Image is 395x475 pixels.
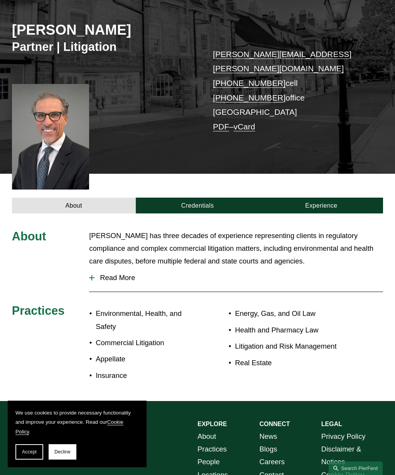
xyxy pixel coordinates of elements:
p: [PERSON_NAME] has three decades of experience representing clients in regulatory compliance and c... [89,229,383,268]
strong: CONNECT [259,421,290,427]
a: News [259,430,277,443]
section: Cookie banner [8,401,147,467]
h2: [PERSON_NAME] [12,22,197,39]
p: Environmental, Health, and Safety [96,307,197,332]
button: Read More [89,268,383,288]
a: Search this site [329,462,383,475]
button: Accept [15,444,43,460]
button: Decline [49,444,76,460]
p: cell office [GEOGRAPHIC_DATA] – [213,47,368,134]
a: Experience [259,198,383,213]
a: Blogs [259,443,277,455]
a: [PHONE_NUMBER] [213,93,285,102]
p: Energy, Gas, and Oil Law [235,307,352,320]
a: Cookie Policy [15,419,123,434]
a: Privacy Policy [321,430,366,443]
a: Disclaimer & Notices [321,443,383,468]
a: Practices [197,443,227,455]
p: We use cookies to provide necessary functionality and improve your experience. Read our . [15,408,139,436]
strong: EXPLORE [197,421,227,427]
p: Litigation and Risk Management [235,340,352,352]
h3: Partner | Litigation [12,40,197,54]
span: Decline [54,449,71,455]
a: vCard [234,122,255,131]
a: PDF [213,122,229,131]
p: Appellate [96,352,197,365]
a: Careers [259,455,285,468]
p: Commercial Litigation [96,336,197,349]
a: About [12,198,136,213]
a: Credentials [136,198,260,213]
span: About [12,230,46,243]
a: [PERSON_NAME][EMAIL_ADDRESS][PERSON_NAME][DOMAIN_NAME] [213,50,351,73]
p: Health and Pharmacy Law [235,324,352,336]
a: About [197,430,216,443]
span: Practices [12,304,65,317]
p: Insurance [96,369,197,382]
a: People [197,455,219,468]
span: Accept [22,449,37,455]
p: Real Estate [235,356,352,369]
a: [PHONE_NUMBER] [213,79,285,87]
span: Read More [95,274,383,282]
strong: LEGAL [321,421,342,427]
